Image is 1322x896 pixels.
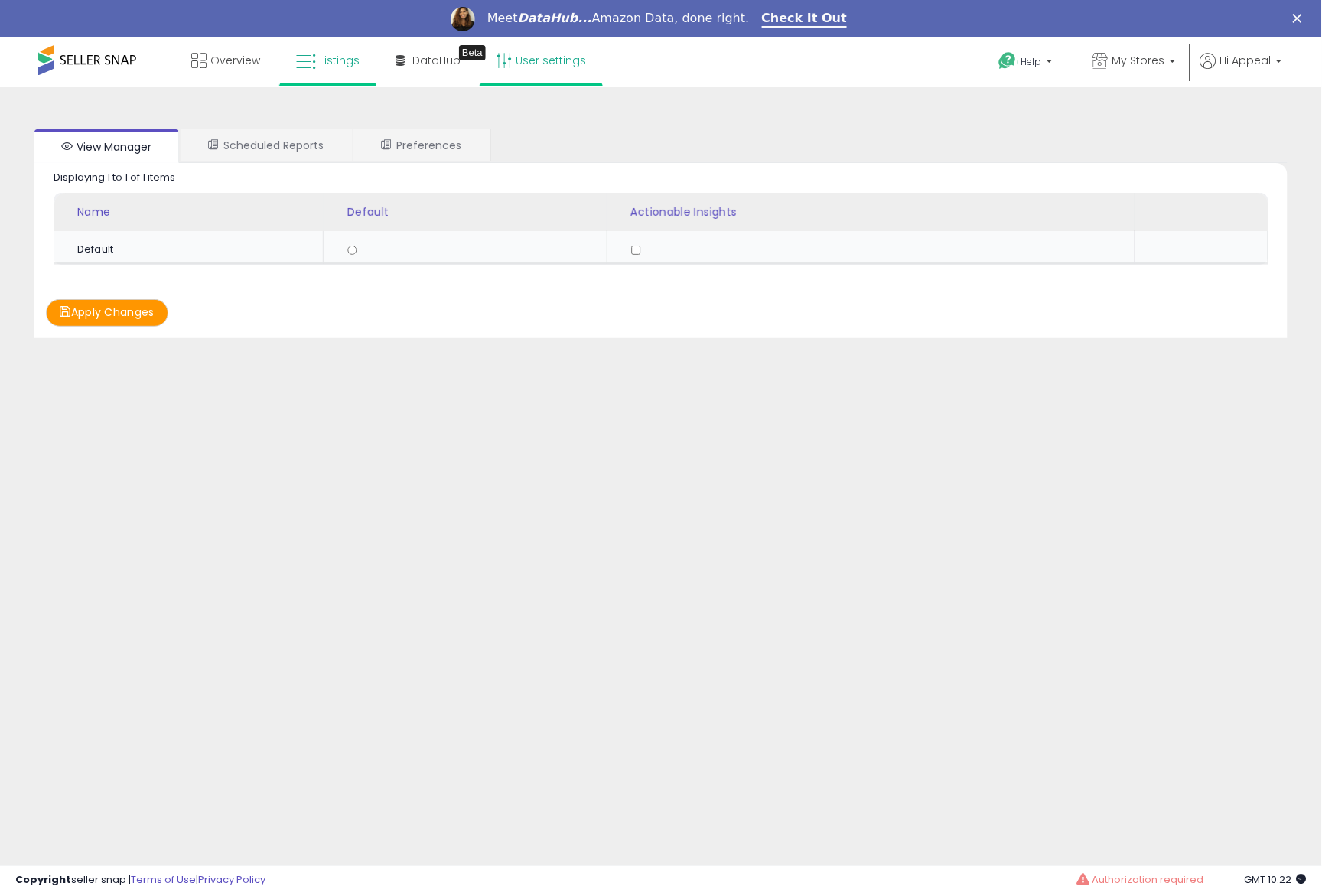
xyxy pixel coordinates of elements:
[46,299,168,326] button: Apply Changes
[353,129,489,161] a: Preferences
[1200,53,1282,87] a: Hi Appeal
[320,53,360,68] span: Listings
[1112,53,1165,68] span: My Stores
[485,37,598,83] a: User settings
[487,11,750,26] div: Meet Amazon Data, done right.
[459,45,486,60] div: Tooltip anchor
[987,40,1068,87] a: Help
[34,129,179,163] a: View Manager
[630,204,1128,220] div: Actionable Insights
[998,51,1018,70] i: Get Help
[451,7,475,31] img: Profile image for Georgie
[384,37,472,83] a: DataHub
[61,141,72,152] i: View Manager
[285,37,371,83] a: Listings
[77,204,317,220] div: Name
[210,53,260,68] span: Overview
[208,139,219,150] i: Scheduled Reports
[1081,37,1187,87] a: My Stores
[347,204,601,220] div: Default
[77,243,311,256] div: Default
[1021,55,1042,68] span: Help
[1293,14,1308,23] div: Close
[54,171,175,185] div: Displaying 1 to 1 of 1 items
[762,11,848,28] a: Check It Out
[181,129,351,161] a: Scheduled Reports
[381,139,392,150] i: User Preferences
[1220,53,1272,68] span: Hi Appeal
[180,37,272,83] a: Overview
[518,11,592,25] i: DataHub...
[412,53,461,68] span: DataHub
